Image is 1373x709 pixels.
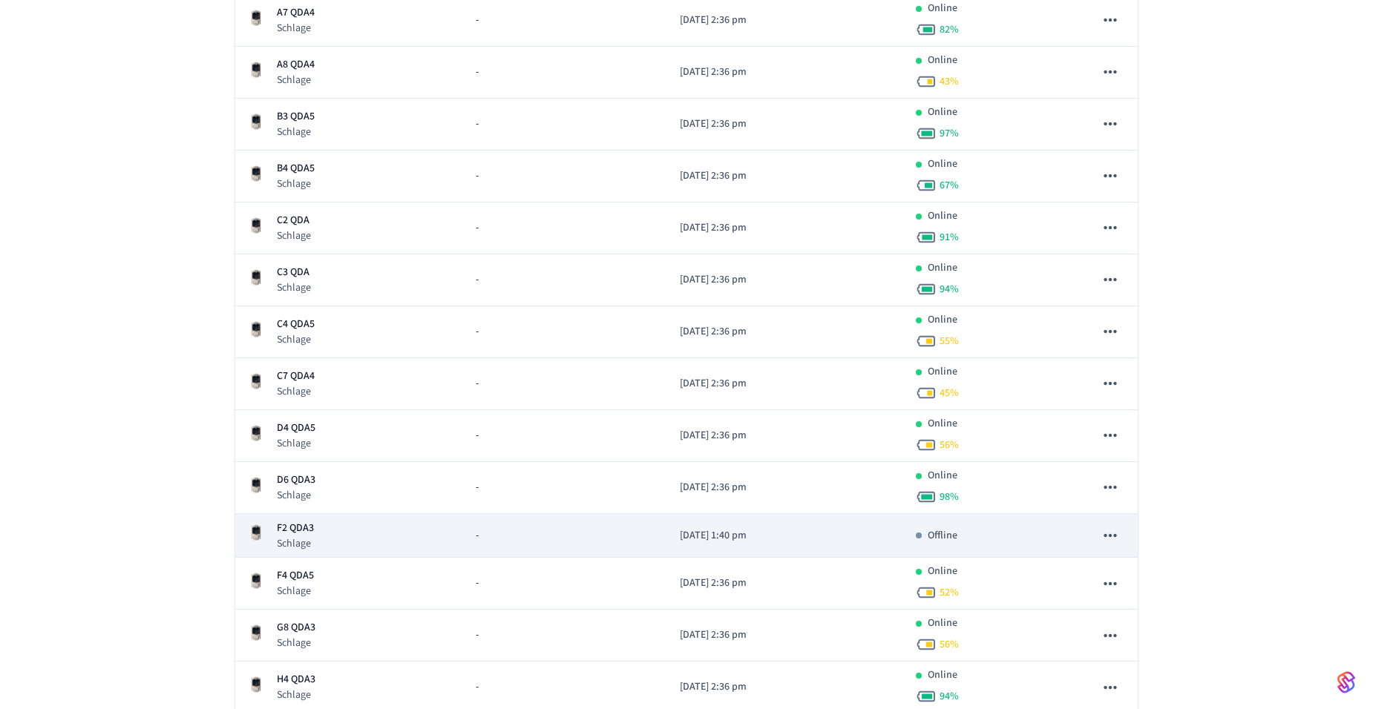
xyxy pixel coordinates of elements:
p: C2 QDA [277,213,311,228]
p: [DATE] 2:36 pm [680,65,892,80]
span: - [476,528,479,544]
p: F4 QDA5 [277,568,314,584]
p: Online [928,208,957,224]
p: C7 QDA4 [277,369,315,384]
img: Schlage Sense Smart Deadbolt with Camelot Trim, Front [247,320,265,338]
span: 56 % [940,438,959,452]
img: Schlage Sense Smart Deadbolt with Camelot Trim, Front [247,424,265,442]
p: Online [928,260,957,276]
span: - [476,428,479,443]
p: D4 QDA5 [277,421,315,436]
p: Online [928,53,957,68]
p: G8 QDA3 [277,620,315,636]
p: Schlage [277,21,315,36]
p: Schlage [277,636,315,650]
img: Schlage Sense Smart Deadbolt with Camelot Trim, Front [247,165,265,182]
img: Schlage Sense Smart Deadbolt with Camelot Trim, Front [247,61,265,79]
p: Schlage [277,177,315,191]
p: F2 QDA3 [277,521,314,536]
img: Schlage Sense Smart Deadbolt with Camelot Trim, Front [247,476,265,494]
p: Online [928,667,957,683]
p: Schlage [277,488,315,503]
img: Schlage Sense Smart Deadbolt with Camelot Trim, Front [247,113,265,131]
p: [DATE] 1:40 pm [680,528,892,544]
p: A7 QDA4 [277,5,315,21]
p: Schlage [277,125,315,139]
img: Schlage Sense Smart Deadbolt with Camelot Trim, Front [247,624,265,642]
span: 82 % [940,22,959,37]
p: B3 QDA5 [277,109,315,125]
span: - [476,576,479,591]
span: 56 % [940,637,959,652]
p: [DATE] 2:36 pm [680,428,892,443]
p: D6 QDA3 [277,472,315,488]
img: Schlage Sense Smart Deadbolt with Camelot Trim, Front [247,372,265,390]
p: [DATE] 2:36 pm [680,679,892,695]
img: Schlage Sense Smart Deadbolt with Camelot Trim, Front [247,572,265,590]
span: - [476,376,479,392]
span: 45 % [940,386,959,400]
span: 52 % [940,585,959,600]
p: Schlage [277,687,315,702]
p: Online [928,156,957,172]
p: Online [928,468,957,484]
span: - [476,480,479,495]
p: Schlage [277,228,311,243]
img: Schlage Sense Smart Deadbolt with Camelot Trim, Front [247,268,265,286]
img: Schlage Sense Smart Deadbolt with Camelot Trim, Front [247,217,265,234]
span: - [476,679,479,695]
p: Online [928,1,957,16]
span: - [476,627,479,643]
p: Online [928,105,957,120]
span: - [476,324,479,340]
p: Schlage [277,436,315,451]
p: [DATE] 2:36 pm [680,480,892,495]
p: Schlage [277,280,311,295]
span: 67 % [940,178,959,193]
img: Schlage Sense Smart Deadbolt with Camelot Trim, Front [247,676,265,693]
img: Schlage Sense Smart Deadbolt with Camelot Trim, Front [247,524,265,541]
p: [DATE] 2:36 pm [680,272,892,288]
span: - [476,13,479,28]
p: [DATE] 2:36 pm [680,627,892,643]
span: 55 % [940,334,959,349]
img: Schlage Sense Smart Deadbolt with Camelot Trim, Front [247,9,265,27]
p: Online [928,564,957,579]
p: Online [928,364,957,380]
p: Offline [928,528,957,544]
p: C4 QDA5 [277,317,315,332]
span: 98 % [940,489,959,504]
p: Online [928,312,957,328]
span: - [476,272,479,288]
span: 91 % [940,230,959,245]
p: Schlage [277,384,315,399]
span: 43 % [940,74,959,89]
p: [DATE] 2:36 pm [680,576,892,591]
span: - [476,65,479,80]
span: - [476,168,479,184]
p: B4 QDA5 [277,161,315,177]
span: - [476,116,479,132]
p: [DATE] 2:36 pm [680,116,892,132]
img: SeamLogoGradient.69752ec5.svg [1337,670,1355,694]
p: [DATE] 2:36 pm [680,324,892,340]
p: C3 QDA [277,265,311,280]
span: 94 % [940,689,959,704]
p: [DATE] 2:36 pm [680,168,892,184]
p: [DATE] 2:36 pm [680,376,892,392]
p: Schlage [277,332,315,347]
span: - [476,220,479,236]
p: Online [928,616,957,631]
p: [DATE] 2:36 pm [680,13,892,28]
p: Schlage [277,584,314,598]
p: H4 QDA3 [277,672,315,687]
p: A8 QDA4 [277,57,315,73]
p: Online [928,416,957,432]
span: 94 % [940,282,959,297]
p: Schlage [277,536,314,551]
span: 97 % [940,126,959,141]
p: [DATE] 2:36 pm [680,220,892,236]
p: Schlage [277,73,315,88]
